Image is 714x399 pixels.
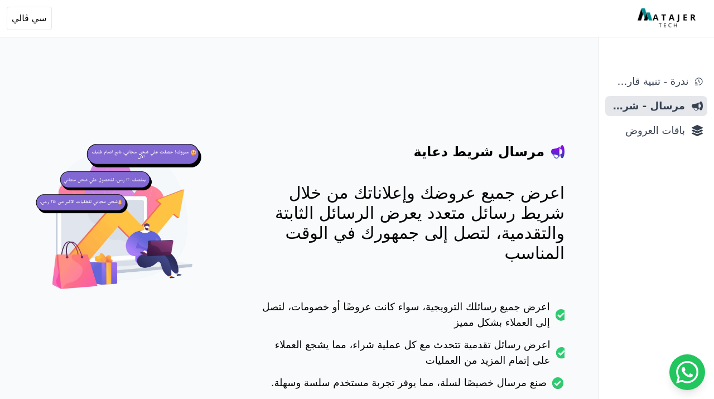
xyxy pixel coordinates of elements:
img: MatajerTech Logo [638,8,698,28]
li: اعرض رسائل تقدمية تتحدث مع كل عملية شراء، مما يشجع العملاء على إتمام المزيد من العمليات [256,337,565,375]
span: باقات العروض [610,123,685,138]
button: سي ڤالي [7,7,52,30]
span: ندرة - تنبية قارب علي النفاذ [610,74,688,89]
span: مرسال - شريط دعاية [610,98,685,114]
span: سي ڤالي [12,12,47,25]
h4: مرسال شريط دعاية [414,143,544,161]
li: صنع مرسال خصيصًا لسلة، مما يوفر تجربة مستخدم سلسة وسهلة. [256,375,565,397]
img: hero [33,134,211,312]
p: اعرض جميع عروضك وإعلاناتك من خلال شريط رسائل متعدد يعرض الرسائل الثابتة والتقدمية، لتصل إلى جمهور... [256,183,565,263]
li: اعرض جميع رسائلك الترويجية، سواء كانت عروضًا أو خصومات، لتصل إلى العملاء بشكل مميز [256,299,565,337]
